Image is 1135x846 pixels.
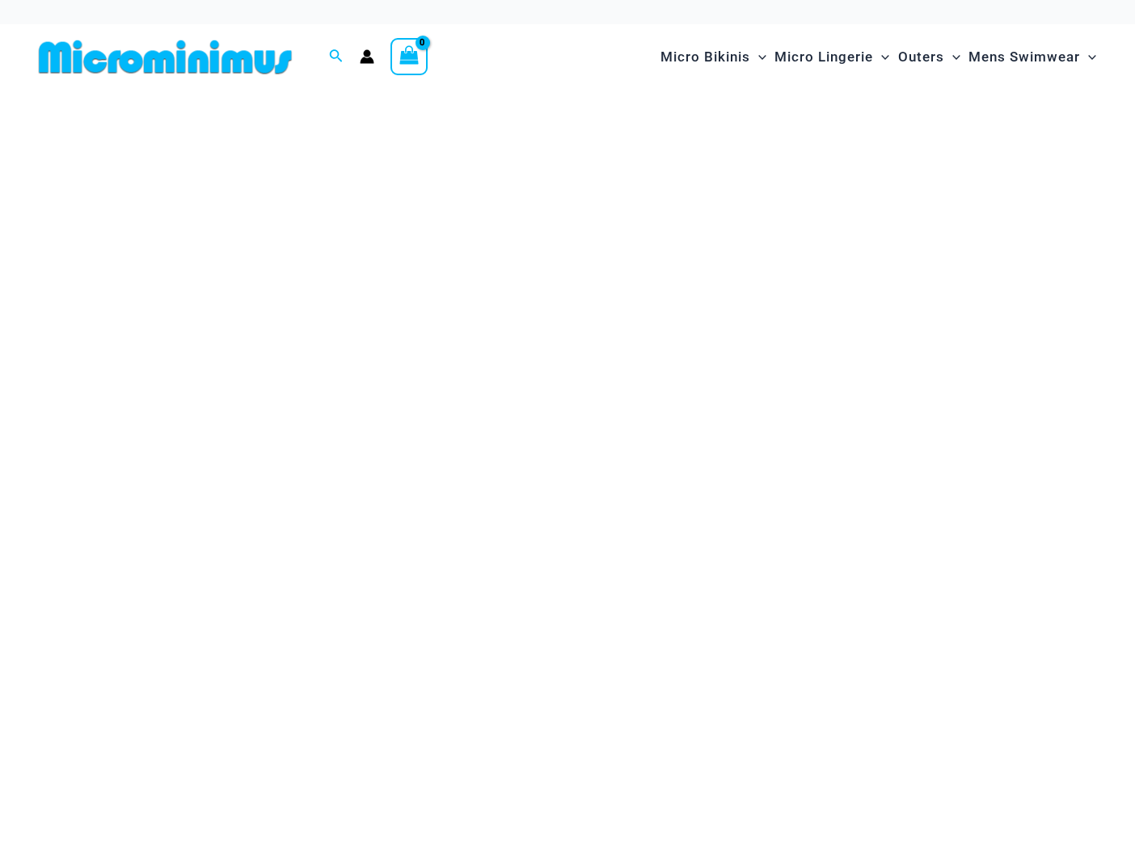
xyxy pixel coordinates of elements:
[750,36,766,78] span: Menu Toggle
[660,36,750,78] span: Micro Bikinis
[770,32,893,82] a: Micro LingerieMenu ToggleMenu Toggle
[656,32,770,82] a: Micro BikinisMenu ToggleMenu Toggle
[390,38,428,75] a: View Shopping Cart, empty
[654,30,1103,84] nav: Site Navigation
[873,36,889,78] span: Menu Toggle
[944,36,960,78] span: Menu Toggle
[774,36,873,78] span: Micro Lingerie
[894,32,964,82] a: OutersMenu ToggleMenu Toggle
[32,39,298,75] img: MM SHOP LOGO FLAT
[360,49,374,64] a: Account icon link
[329,47,344,67] a: Search icon link
[898,36,944,78] span: Outers
[1080,36,1096,78] span: Menu Toggle
[968,36,1080,78] span: Mens Swimwear
[964,32,1100,82] a: Mens SwimwearMenu ToggleMenu Toggle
